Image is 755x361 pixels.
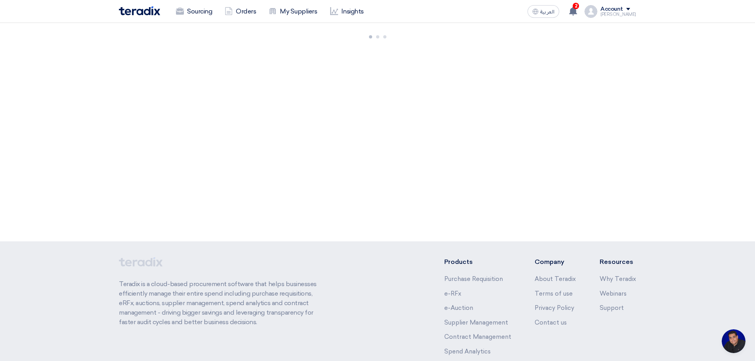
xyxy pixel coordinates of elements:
[444,333,511,340] a: Contract Management
[535,304,574,311] a: Privacy Policy
[444,319,508,326] a: Supplier Management
[444,290,461,297] a: e-RFx
[170,3,218,20] a: Sourcing
[444,304,473,311] a: e-Auction
[218,3,262,20] a: Orders
[444,348,491,355] a: Spend Analytics
[585,5,597,18] img: profile_test.png
[262,3,323,20] a: My Suppliers
[722,329,745,353] a: Open chat
[600,6,623,13] div: Account
[324,3,370,20] a: Insights
[535,319,567,326] a: Contact us
[600,257,636,267] li: Resources
[119,6,160,15] img: Teradix logo
[528,5,559,18] button: العربية
[119,279,326,327] p: Teradix is a cloud-based procurement software that helps businesses efficiently manage their enti...
[540,9,554,15] span: العربية
[600,290,627,297] a: Webinars
[600,12,636,17] div: [PERSON_NAME]
[600,275,636,283] a: Why Teradix
[600,304,624,311] a: Support
[444,275,503,283] a: Purchase Requisition
[535,257,576,267] li: Company
[573,3,579,9] span: 2
[444,257,511,267] li: Products
[535,275,576,283] a: About Teradix
[535,290,573,297] a: Terms of use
